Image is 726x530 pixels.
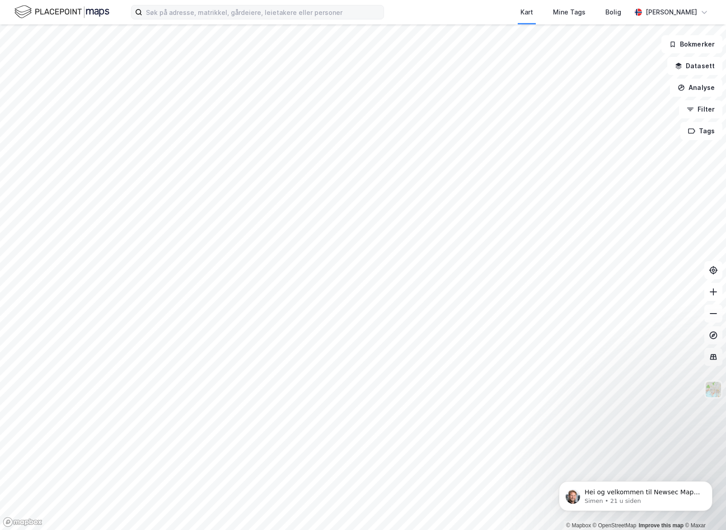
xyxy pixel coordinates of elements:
[3,517,42,527] a: Mapbox homepage
[566,522,591,529] a: Mapbox
[667,57,722,75] button: Datasett
[593,522,637,529] a: OpenStreetMap
[553,7,585,18] div: Mine Tags
[545,462,726,525] iframe: Intercom notifications melding
[670,79,722,97] button: Analyse
[679,100,722,118] button: Filter
[639,522,684,529] a: Improve this map
[646,7,697,18] div: [PERSON_NAME]
[14,4,109,20] img: logo.f888ab2527a4732fd821a326f86c7f29.svg
[661,35,722,53] button: Bokmerker
[680,122,722,140] button: Tags
[605,7,621,18] div: Bolig
[520,7,533,18] div: Kart
[142,5,384,19] input: Søk på adresse, matrikkel, gårdeiere, leietakere eller personer
[705,381,722,398] img: Z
